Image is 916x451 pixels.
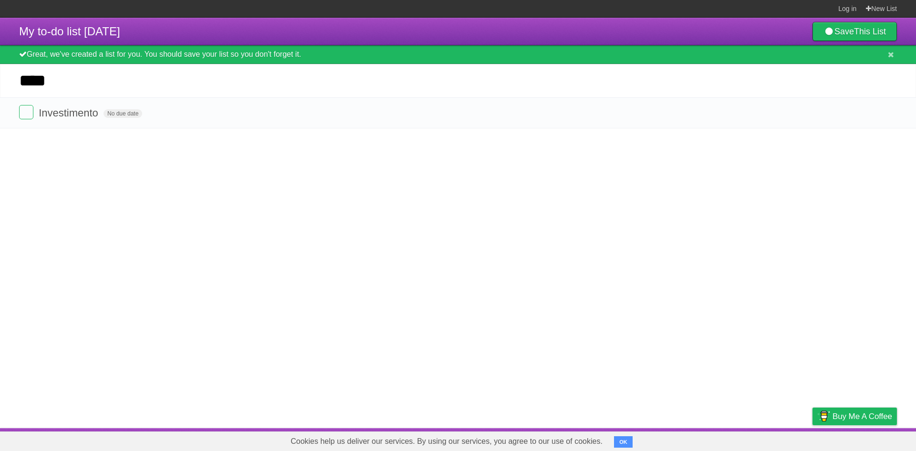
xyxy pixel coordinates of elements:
[812,22,897,41] a: SaveThis List
[854,27,886,36] b: This List
[19,105,33,119] label: Done
[837,430,897,449] a: Suggest a feature
[686,430,706,449] a: About
[19,25,120,38] span: My to-do list [DATE]
[281,432,612,451] span: Cookies help us deliver our services. By using our services, you agree to our use of cookies.
[717,430,756,449] a: Developers
[768,430,789,449] a: Terms
[800,430,825,449] a: Privacy
[833,408,892,425] span: Buy me a coffee
[104,109,142,118] span: No due date
[39,107,101,119] span: Investimento
[812,408,897,425] a: Buy me a coffee
[614,436,633,448] button: OK
[817,408,830,424] img: Buy me a coffee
